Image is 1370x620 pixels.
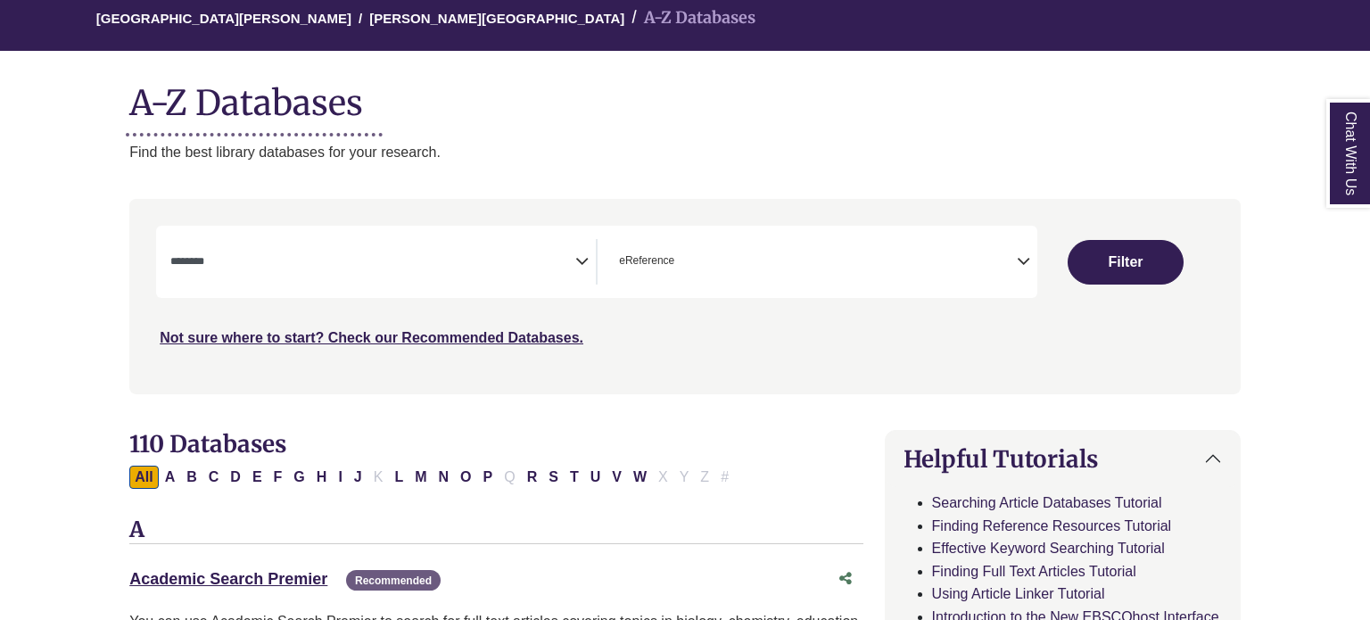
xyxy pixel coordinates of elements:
a: Using Article Linker Tutorial [932,586,1105,601]
nav: Search filters [129,199,1241,393]
button: Filter Results P [478,466,499,489]
textarea: Search [170,256,575,270]
li: A-Z Databases [624,5,755,31]
button: Helpful Tutorials [886,431,1240,487]
span: eReference [619,252,674,269]
a: Not sure where to start? Check our Recommended Databases. [160,330,583,345]
button: Filter Results V [607,466,627,489]
a: Searching Article Databases Tutorial [932,495,1162,510]
button: Filter Results W [628,466,652,489]
button: Filter Results B [181,466,202,489]
button: Filter Results O [455,466,476,489]
button: Filter Results H [311,466,333,489]
button: Filter Results A [160,466,181,489]
button: Filter Results L [389,466,409,489]
a: [GEOGRAPHIC_DATA][PERSON_NAME] [96,8,351,26]
button: Filter Results M [409,466,432,489]
p: Find the best library databases for your research. [129,141,1241,164]
li: eReference [612,252,674,269]
button: Filter Results G [288,466,309,489]
button: Filter Results S [543,466,564,489]
span: Recommended [346,570,441,591]
a: Academic Search Premier [129,570,327,588]
button: Filter Results E [247,466,268,489]
a: Finding Full Text Articles Tutorial [932,564,1136,579]
span: 110 Databases [129,429,286,459]
button: Filter Results D [225,466,246,489]
button: Filter Results C [203,466,225,489]
textarea: Search [678,256,686,270]
a: Effective Keyword Searching Tutorial [932,541,1165,556]
button: Filter Results I [333,466,347,489]
div: Alpha-list to filter by first letter of database name [129,468,736,484]
button: All [129,466,158,489]
h1: A-Z Databases [129,69,1241,123]
a: [PERSON_NAME][GEOGRAPHIC_DATA] [369,8,624,26]
button: Filter Results N [433,466,455,489]
button: Filter Results R [522,466,543,489]
button: Share this database [828,562,863,596]
button: Submit for Search Results [1068,240,1184,285]
button: Filter Results F [268,466,288,489]
button: Filter Results J [349,466,367,489]
a: Finding Reference Resources Tutorial [932,518,1172,533]
h3: A [129,517,862,544]
button: Filter Results U [585,466,607,489]
button: Filter Results T [565,466,584,489]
